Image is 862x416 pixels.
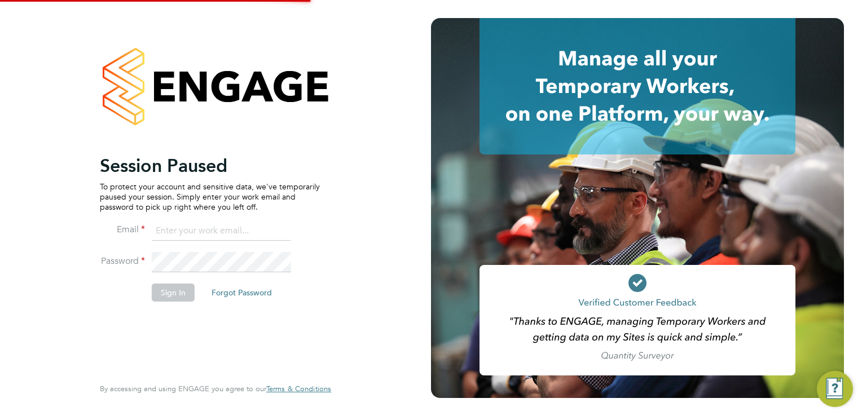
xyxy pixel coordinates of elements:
a: Terms & Conditions [266,384,331,393]
label: Email [100,224,145,236]
label: Password [100,255,145,267]
p: To protect your account and sensitive data, we've temporarily paused your session. Simply enter y... [100,182,320,213]
button: Sign In [152,284,195,302]
span: Terms & Conditions [266,384,331,393]
button: Engage Resource Center [817,371,853,407]
h2: Session Paused [100,154,320,177]
button: Forgot Password [203,284,281,302]
input: Enter your work email... [152,221,291,241]
span: By accessing and using ENGAGE you agree to our [100,384,331,393]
